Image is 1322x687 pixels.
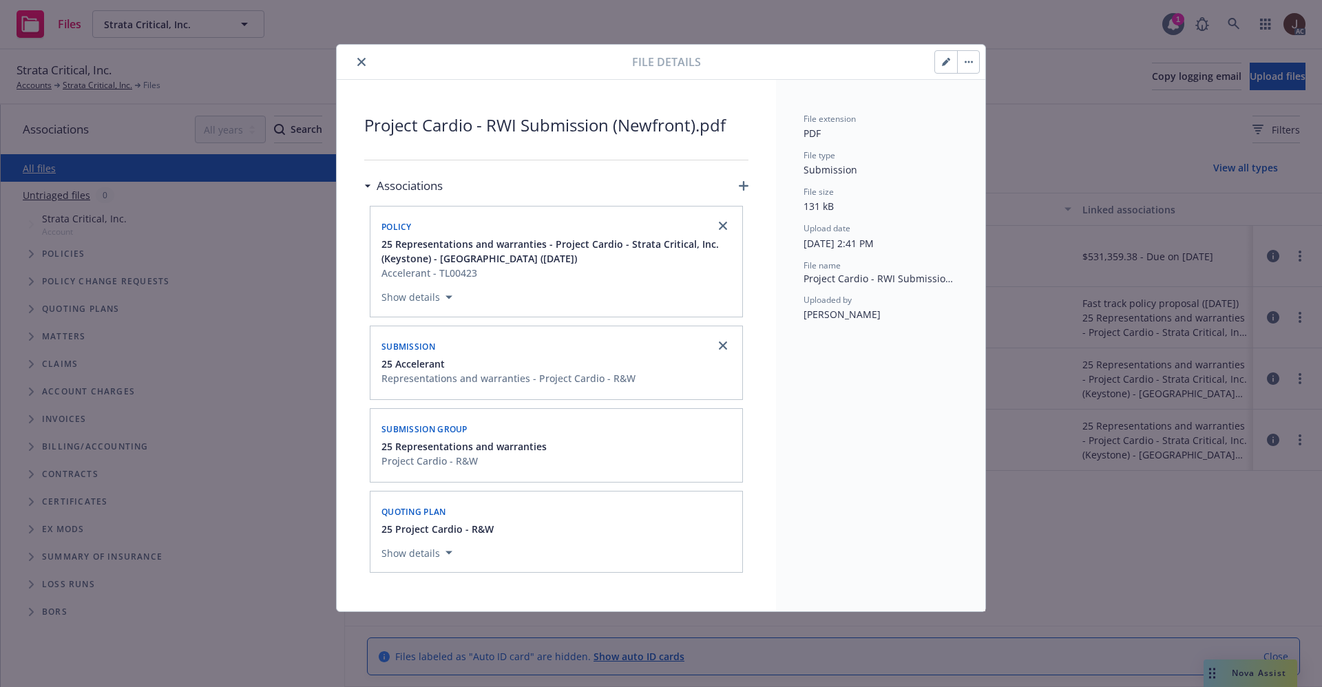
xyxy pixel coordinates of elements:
span: 131 kB [804,200,834,213]
span: Submission [804,163,857,176]
span: File details [632,54,701,70]
span: Project Cardio - RWI Submission (Newfront).pdf [364,113,748,138]
span: PDF [804,127,821,140]
span: 25 Accelerant [381,357,445,371]
button: 25 Accelerant [381,357,636,371]
span: Quoting plan [381,506,446,518]
span: Uploaded by [804,294,852,306]
h3: Associations [377,177,443,195]
button: 25 Representations and warranties [381,439,547,454]
span: Project Cardio - RWI Submission (Newfront).pdf [804,271,958,286]
span: File type [804,149,835,161]
span: [DATE] 2:41 PM [804,237,874,250]
button: 25 Representations and warranties - Project Cardio - Strata Critical, Inc. (Keystone) - [GEOGRAPH... [381,237,734,266]
div: Accelerant - TL00423 [381,266,734,280]
button: Show details [376,289,458,306]
a: close [715,337,731,354]
a: close [715,218,731,234]
div: Project Cardio - R&W [381,454,547,468]
span: File extension [804,113,856,125]
span: Submission [381,341,435,352]
div: Representations and warranties - Project Cardio - R&W [381,371,636,385]
button: Show details [376,545,458,561]
button: close [353,54,370,70]
span: [PERSON_NAME] [804,308,881,321]
span: File name [804,260,841,271]
span: File size [804,186,834,198]
button: 25 Project Cardio - R&W [381,522,494,536]
span: Upload date [804,222,850,234]
div: Associations [364,177,443,195]
span: Submission group [381,423,468,435]
span: Policy [381,221,412,233]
